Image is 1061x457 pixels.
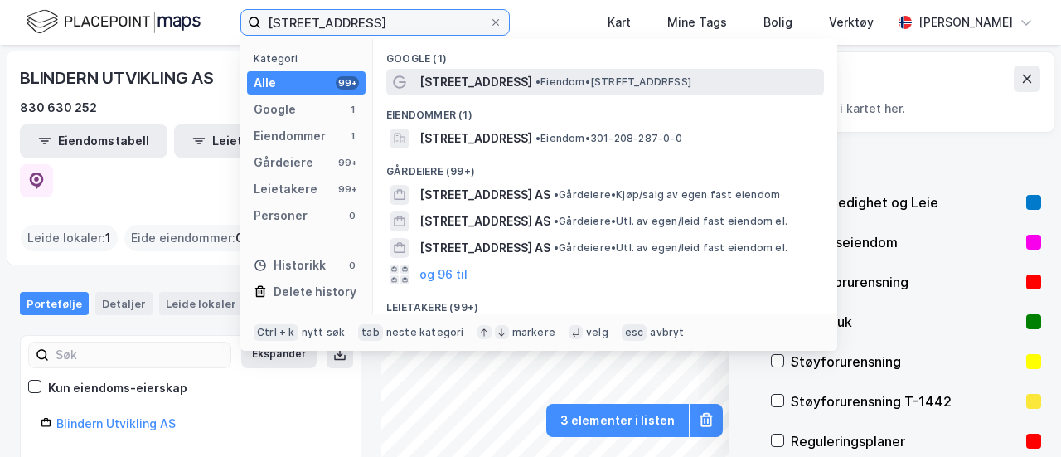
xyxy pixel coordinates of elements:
div: Portefølje [20,292,89,315]
span: Gårdeiere • Kjøp/salg av egen fast eiendom [554,188,780,202]
div: Alle [254,73,276,93]
div: Støyforurensning T-1442 [791,391,1020,411]
div: neste kategori [386,326,464,339]
div: Google [254,100,296,119]
div: Kun eiendoms-eierskap [48,378,187,398]
div: esc [622,324,647,341]
div: Leietakere [254,179,317,199]
span: • [554,241,559,254]
div: Leietakere (99+) [373,288,837,318]
input: Søk [49,343,230,367]
span: Eiendom • [STREET_ADDRESS] [535,75,691,89]
span: Gårdeiere • Utl. av egen/leid fast eiendom el. [554,215,787,228]
span: [STREET_ADDRESS] AS [419,238,550,258]
div: Detaljer [95,292,153,315]
button: Leietakertabell [174,124,322,158]
div: Bolig [763,12,792,32]
span: • [535,132,540,144]
div: Google (1) [373,39,837,69]
div: Personer [254,206,308,226]
div: 1 [346,129,359,143]
span: [STREET_ADDRESS] AS [419,211,550,231]
button: 3 elementer i listen [546,404,689,437]
img: logo.f888ab2527a4732fd821a326f86c7f29.svg [27,7,201,36]
div: Eiendommer (1) [373,95,837,125]
input: Søk på adresse, matrikkel, gårdeiere, leietakere eller personer [261,10,489,35]
div: velg [586,326,608,339]
span: [STREET_ADDRESS] AS [419,185,550,205]
span: Gårdeiere • Utl. av egen/leid fast eiendom el. [554,241,787,255]
div: Visualiser data i kartet her. [750,99,1040,119]
span: • [554,215,559,227]
button: Eiendomstabell [20,124,167,158]
div: Leide lokaler : [21,225,118,251]
button: Ekspander [241,342,317,368]
div: Gårdeiere [254,153,313,173]
div: BLINDERN UTVIKLING AS [20,65,217,91]
span: Eiendom • 301-208-287-0-0 [535,132,682,145]
div: Eide eiendommer : [124,225,250,251]
div: avbryt [650,326,684,339]
div: Yield, Ledighet og Leie [791,192,1020,212]
div: Grunnforurensning [791,272,1020,292]
div: 1 [346,103,359,116]
button: og 96 til [419,265,468,284]
div: Historikk [254,255,326,275]
iframe: Chat Widget [978,377,1061,457]
div: 99+ [336,156,359,169]
div: Kartlag [769,153,1041,173]
div: Reguleringsplaner [791,431,1020,451]
div: 0 [346,259,359,272]
div: nytt søk [302,326,346,339]
div: Delete history [274,282,356,302]
span: 0 [235,228,244,248]
div: 99+ [336,182,359,196]
div: markere [512,326,555,339]
div: Arealbruk [791,312,1020,332]
div: Kategori [254,52,366,65]
div: 0 [346,209,359,222]
div: tab [358,324,383,341]
span: • [554,188,559,201]
div: Anleggseiendom [791,232,1020,252]
div: Kart [608,12,631,32]
div: Gårdeiere (99+) [373,152,837,182]
span: 1 [105,228,111,248]
div: [PERSON_NAME] [918,12,1013,32]
a: Blindern Utvikling AS [56,416,176,430]
div: Verktøy [829,12,874,32]
div: Mine Tags [667,12,727,32]
div: Leide lokaler [159,292,263,315]
div: Støyforurensning [791,352,1020,372]
div: Ctrl + k [254,324,298,341]
div: 99+ [336,76,359,90]
span: • [535,75,540,88]
div: 830 630 252 [20,98,97,118]
div: Eiendommer [254,126,326,146]
div: 1 [240,295,256,312]
span: [STREET_ADDRESS] [419,129,532,148]
span: [STREET_ADDRESS] [419,72,532,92]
